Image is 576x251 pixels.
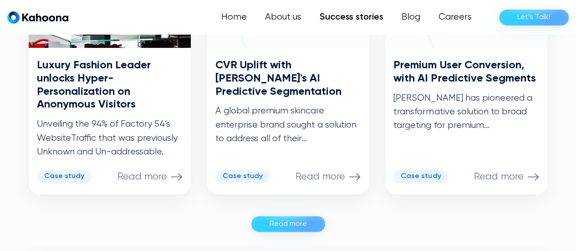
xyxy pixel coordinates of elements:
[499,10,569,26] a: Let’s Talk!
[401,172,441,181] div: Case study
[215,59,361,98] h3: CVR Uplift with [PERSON_NAME]'s AI Predictive Segmentation
[37,59,183,111] h3: Luxury Fashion Leader unlocks Hyper-Personalization on Anonymous Visitors
[212,8,256,26] a: Home
[215,104,361,146] p: A global premium skincare enterprise brand sought a solution to address all of their...
[256,8,311,26] a: About us
[393,92,539,133] p: [PERSON_NAME] has pioneered a transformative solution to broad targeting for premium...
[270,217,307,231] div: Read more
[117,171,167,183] p: Read more
[474,171,524,183] p: Read more
[223,172,263,181] div: Case study
[311,8,392,26] a: Success stories
[392,8,429,26] a: Blog
[251,216,325,232] a: Read more
[44,172,84,181] div: Case study
[7,11,68,24] a: home
[393,59,539,85] h3: Premium User Conversion, with AI Predictive Segments
[296,171,345,183] p: Read more
[429,8,481,26] a: Careers
[517,10,551,25] div: Let’s Talk!
[37,118,183,159] p: Unveiling the 94% of Factory 54’s WebsiteTraffic that was previously Unknown and Un-addressable.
